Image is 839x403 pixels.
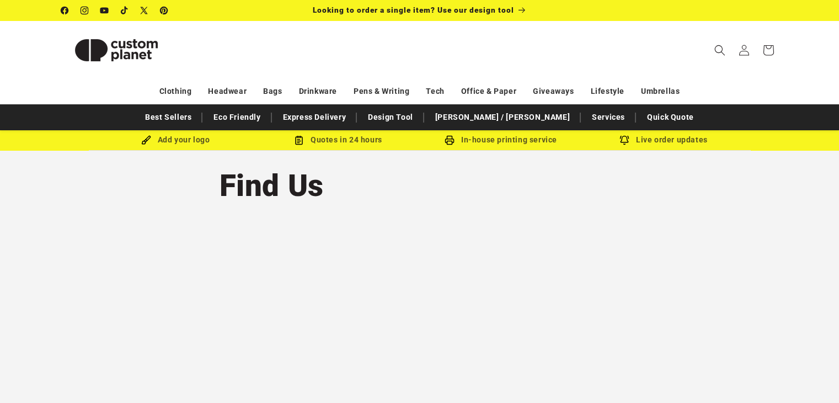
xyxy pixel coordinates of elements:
[586,108,630,127] a: Services
[159,82,192,101] a: Clothing
[445,135,455,145] img: In-house printing
[94,133,257,147] div: Add your logo
[354,82,409,101] a: Pens & Writing
[208,108,266,127] a: Eco Friendly
[208,82,247,101] a: Headwear
[263,82,282,101] a: Bags
[299,82,337,101] a: Drinkware
[461,82,516,101] a: Office & Paper
[294,135,304,145] img: Order Updates Icon
[257,133,420,147] div: Quotes in 24 hours
[362,108,419,127] a: Design Tool
[708,38,732,62] summary: Search
[533,82,574,101] a: Giveaways
[641,82,680,101] a: Umbrellas
[141,135,151,145] img: Brush Icon
[61,25,172,75] img: Custom Planet
[430,108,575,127] a: [PERSON_NAME] / [PERSON_NAME]
[591,82,624,101] a: Lifestyle
[583,133,745,147] div: Live order updates
[57,21,175,79] a: Custom Planet
[420,133,583,147] div: In-house printing service
[313,6,514,14] span: Looking to order a single item? Use our design tool
[277,108,352,127] a: Express Delivery
[619,135,629,145] img: Order updates
[140,108,197,127] a: Best Sellers
[426,82,444,101] a: Tech
[642,108,699,127] a: Quick Quote
[220,166,620,205] h1: Find Us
